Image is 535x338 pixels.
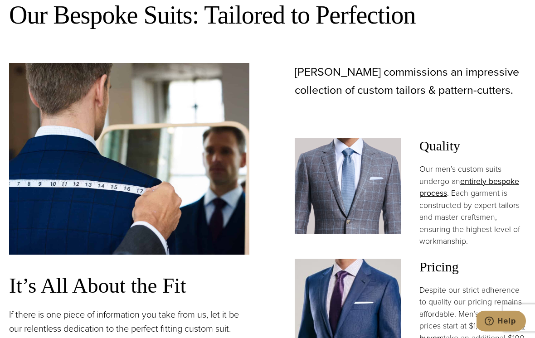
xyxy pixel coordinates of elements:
a: entirely bespoke process [419,176,519,200]
p: Our men’s custom suits undergo an . Each garment is constructed by expert tailors and master craf... [419,164,526,248]
h3: Pricing [419,259,526,275]
img: Client in Zegna grey windowpane bespoke suit with white shirt and light blue tie. [295,138,401,235]
h3: It’s All About the Fit [9,273,249,299]
iframe: Opens a widget where you can chat to one of our agents [477,311,526,333]
img: Bespoke tailor measuring the shoulder of client wearing a blue bespoke suit. [9,63,249,255]
p: [PERSON_NAME] commissions an impressive collection of custom tailors & pattern-cutters. [295,63,526,100]
h3: Quality [419,138,526,155]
